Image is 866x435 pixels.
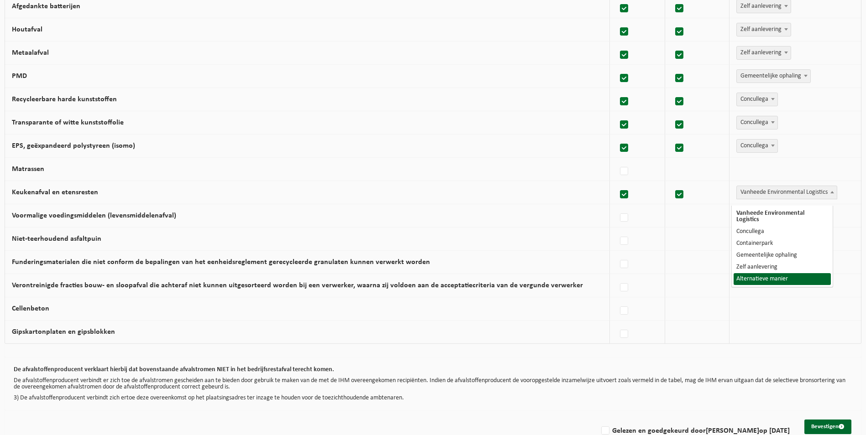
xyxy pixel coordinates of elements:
[734,238,831,249] li: Containerpark
[734,261,831,273] li: Zelf aanlevering
[736,186,837,199] span: Vanheede Environmental Logistics
[12,96,117,103] label: Recycleerbare harde kunststoffen
[737,186,837,199] span: Vanheede Environmental Logistics
[734,273,831,285] li: Alternatieve manier
[12,166,44,173] label: Matrassen
[12,259,430,266] label: Funderingsmaterialen die niet conform de bepalingen van het eenheidsreglement gerecycleerde granu...
[12,26,42,33] label: Houtafval
[12,235,101,243] label: Niet-teerhoudend asfaltpuin
[737,70,810,83] span: Gemeentelijke ophaling
[12,189,98,196] label: Keukenafval en etensresten
[737,140,777,152] span: Concullega
[12,328,115,336] label: Gipskartonplaten en gipsblokken
[737,116,777,129] span: Concullega
[12,142,135,150] label: EPS, geëxpandeerd polystyreen (isomo)
[804,419,851,434] button: Bevestigen
[14,366,334,373] b: De afvalstoffenproducent verklaart hierbij dat bovenstaande afvalstromen NIET in het bedrijfsrest...
[736,46,791,60] span: Zelf aanlevering
[14,378,852,390] p: De afvalstoffenproducent verbindt er zich toe de afvalstromen gescheiden aan te bieden door gebru...
[737,23,791,36] span: Zelf aanlevering
[12,305,49,312] label: Cellenbeton
[737,93,777,106] span: Concullega
[736,116,778,129] span: Concullega
[737,47,791,59] span: Zelf aanlevering
[14,395,852,401] p: 3) De afvalstoffenproducent verbindt zich ertoe deze overeenkomst op het plaatsingsadres ter inza...
[12,49,49,57] label: Metaalafval
[734,249,831,261] li: Gemeentelijke ophaling
[736,23,791,36] span: Zelf aanlevering
[12,212,176,219] label: Voormalige voedingsmiddelen (levensmiddelenafval)
[706,427,759,435] strong: [PERSON_NAME]
[12,282,583,289] label: Verontreinigde fracties bouw- en sloopafval die achteraf niet kunnen uitgesorteerd worden bij een...
[12,72,27,80] label: PMD
[12,119,124,126] label: Transparante of witte kunststoffolie
[736,69,811,83] span: Gemeentelijke ophaling
[736,93,778,106] span: Concullega
[12,3,80,10] label: Afgedankte batterijen
[736,139,778,153] span: Concullega
[734,207,831,226] li: Vanheede Environmental Logistics
[734,226,831,238] li: Concullega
